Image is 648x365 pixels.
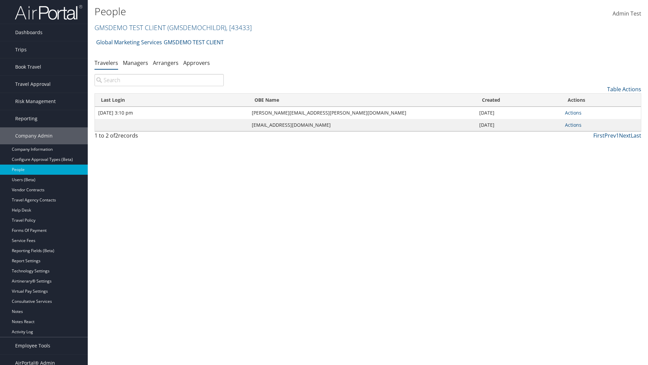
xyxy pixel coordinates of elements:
a: Actions [565,122,582,128]
span: Risk Management [15,93,56,110]
h1: People [94,4,459,19]
span: Reporting [15,110,37,127]
th: OBE Name: activate to sort column ascending [248,94,476,107]
a: Approvers [183,59,210,67]
td: [EMAIL_ADDRESS][DOMAIN_NAME] [248,119,476,131]
th: Actions [562,94,641,107]
span: Admin Test [613,10,641,17]
td: [DATE] 3:10 pm [95,107,248,119]
span: Company Admin [15,127,53,144]
td: [DATE] [476,107,562,119]
input: Search [94,74,224,86]
th: Created: activate to sort column ascending [476,94,562,107]
div: 1 to 2 of records [94,131,224,143]
td: [PERSON_NAME][EMAIL_ADDRESS][PERSON_NAME][DOMAIN_NAME] [248,107,476,119]
a: Global Marketing Services [96,35,162,49]
a: Managers [123,59,148,67]
span: Employee Tools [15,337,50,354]
a: Prev [604,132,616,139]
a: Arrangers [153,59,179,67]
a: Travelers [94,59,118,67]
a: Table Actions [607,86,641,93]
th: Last Login: activate to sort column ascending [95,94,248,107]
span: Book Travel [15,58,41,75]
a: 1 [616,132,619,139]
a: First [593,132,604,139]
span: , [ 43433 ] [226,23,252,32]
a: Admin Test [613,3,641,24]
a: GMSDEMO TEST CLIENT [164,35,224,49]
span: ( GMSDEMOCHILDR ) [167,23,226,32]
a: Actions [565,109,582,116]
a: Next [619,132,631,139]
a: Last [631,132,641,139]
span: Dashboards [15,24,43,41]
span: Trips [15,41,27,58]
img: airportal-logo.png [15,4,82,20]
a: GMSDEMO TEST CLIENT [94,23,252,32]
td: [DATE] [476,119,562,131]
span: Travel Approval [15,76,51,93]
span: 2 [115,132,118,139]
